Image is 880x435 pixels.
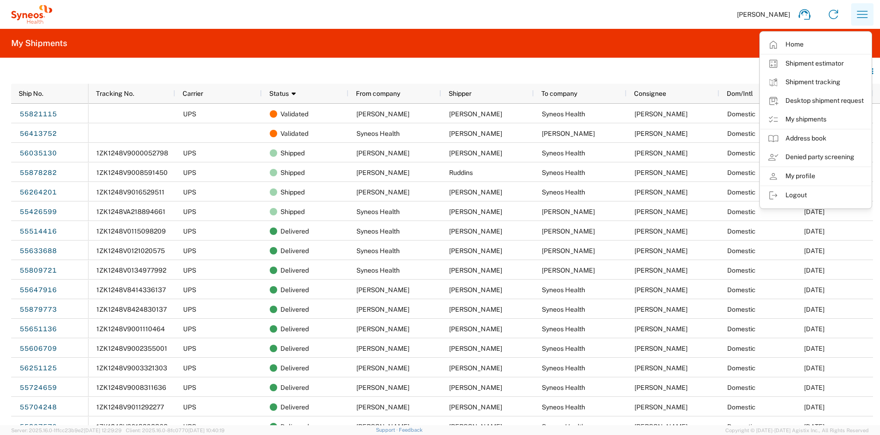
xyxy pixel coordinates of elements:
[280,182,305,202] span: Shipped
[804,403,825,411] span: 05/27/2025
[634,364,688,372] span: Juan Gonzalez
[449,325,502,333] span: Hillary Randolph
[727,286,756,294] span: Domestic
[280,397,309,417] span: Delivered
[449,345,502,352] span: Genevieve Scadden
[542,306,585,313] span: Syneos Health
[19,204,57,219] a: 55426599
[19,165,57,180] a: 55878282
[737,10,790,19] span: [PERSON_NAME]
[449,228,502,235] span: Juan Gonzalez
[96,384,166,391] span: 1ZK1248V9008311636
[449,384,502,391] span: Barb Nambu
[725,426,869,435] span: Copyright © [DATE]-[DATE] Agistix Inc., All Rights Reserved
[634,423,688,430] span: Juan Gonzalez
[760,92,871,110] a: Desktop shipment request
[19,263,57,278] a: 55809721
[727,130,756,137] span: Domestic
[183,169,196,176] span: UPS
[84,428,122,433] span: [DATE] 12:29:29
[19,90,43,97] span: Ship No.
[449,130,502,137] span: Juan Gonzalez
[449,188,502,196] span: Chad Baumgardner
[727,247,756,254] span: Domestic
[19,282,57,297] a: 55647916
[449,306,502,313] span: Jonathan Barber
[356,208,400,215] span: Syneos Health
[634,149,688,157] span: JuanCarlos Gonzalez
[96,364,167,372] span: 1ZK1248V9003321303
[183,345,196,352] span: UPS
[356,423,409,430] span: Kristen Collins
[449,286,502,294] span: Abigail Vlna
[19,126,57,141] a: 56413752
[19,243,57,258] a: 55633688
[96,267,166,274] span: 1ZK1248V0134977992
[727,208,756,215] span: Domestic
[183,267,196,274] span: UPS
[760,73,871,92] a: Shipment tracking
[727,149,756,157] span: Domestic
[804,384,825,391] span: 05/28/2025
[634,169,688,176] span: JuanCarlos Gonzalez
[280,319,309,339] span: Delivered
[96,306,167,313] span: 1ZK1248V8424830137
[19,107,57,121] a: 55821115
[183,384,196,391] span: UPS
[804,306,825,313] span: 06/16/2025
[542,169,585,176] span: Syneos Health
[760,54,871,73] a: Shipment estimator
[19,361,57,375] a: 56251125
[634,306,688,313] span: JuanCarlos Gonzalez
[727,325,756,333] span: Domestic
[376,427,399,433] a: Support
[356,267,400,274] span: Syneos Health
[280,358,309,378] span: Delivered
[356,286,409,294] span: Abigail Vlna
[356,403,409,411] span: Maureen Taylor
[96,208,165,215] span: 1ZK1248VA218894661
[183,364,196,372] span: UPS
[183,228,196,235] span: UPS
[19,302,57,317] a: 55879773
[19,224,57,239] a: 55514416
[356,130,400,137] span: Syneos Health
[804,247,825,254] span: 05/19/2025
[542,149,585,157] span: Syneos Health
[804,267,825,274] span: 06/05/2025
[96,345,167,352] span: 1ZK1248V9002355001
[183,208,196,215] span: UPS
[727,403,756,411] span: Domestic
[449,149,502,157] span: Lilian Nukuna
[269,90,289,97] span: Status
[727,364,756,372] span: Domestic
[542,208,595,215] span: Greg Harrell
[634,384,688,391] span: Juan Gonzalez
[542,286,585,294] span: Syneos Health
[356,188,409,196] span: Chad Baumgardner
[542,325,585,333] span: Syneos Health
[356,228,400,235] span: Syneos Health
[11,428,122,433] span: Server: 2025.16.0-1ffcc23b9e2
[126,428,225,433] span: Client: 2025.16.0-8fc0770
[280,221,309,241] span: Delivered
[804,228,825,235] span: 05/07/2025
[280,163,305,182] span: Shipped
[96,286,166,294] span: 1ZK1248V8414336137
[280,300,309,319] span: Delivered
[449,90,471,97] span: Shipper
[449,208,502,215] span: Juan Gonzalez
[183,286,196,294] span: UPS
[183,423,196,430] span: UPS
[542,403,585,411] span: Syneos Health
[356,345,409,352] span: Genevieve Scadden
[356,169,409,176] span: Elise Ruddins
[634,208,688,215] span: Greg Harrell
[760,186,871,205] a: Logout
[96,188,164,196] span: 1ZK1248V9016529511
[183,110,196,118] span: UPS
[19,185,57,200] a: 56264201
[449,110,502,118] span: Erika Duff
[804,286,825,294] span: 05/20/2025
[804,325,825,333] span: 05/20/2025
